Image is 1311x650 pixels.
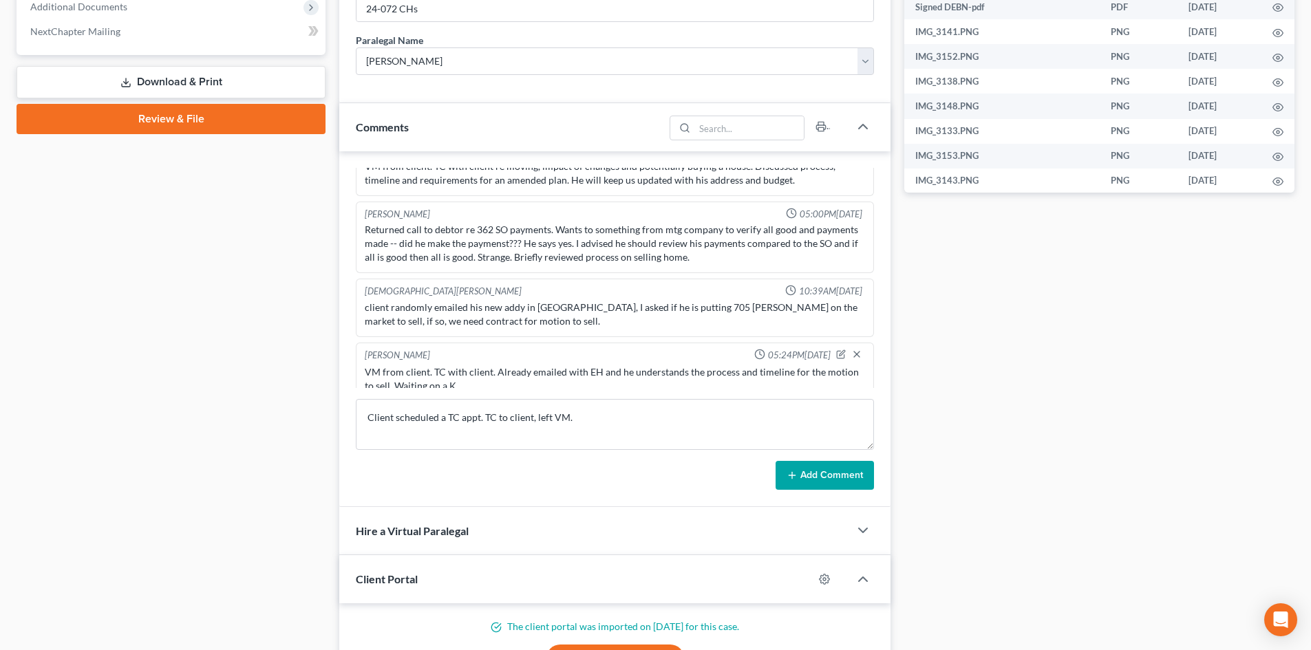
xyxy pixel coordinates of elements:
[365,223,865,264] div: Returned call to debtor re 362 SO payments. Wants to something from mtg company to verify all goo...
[695,116,804,140] input: Search...
[904,144,1100,169] td: IMG_3153.PNG
[1100,69,1177,94] td: PNG
[1100,169,1177,193] td: PNG
[768,349,831,362] span: 05:24PM[DATE]
[1177,69,1261,94] td: [DATE]
[17,66,326,98] a: Download & Print
[30,25,120,37] span: NextChapter Mailing
[904,94,1100,118] td: IMG_3148.PNG
[904,19,1100,44] td: IMG_3141.PNG
[800,208,862,221] span: 05:00PM[DATE]
[1177,94,1261,118] td: [DATE]
[365,160,865,187] div: VM from client. TC with client re moving, impact of changes and potentially buying a house. Discu...
[1177,119,1261,144] td: [DATE]
[904,69,1100,94] td: IMG_3138.PNG
[1100,44,1177,69] td: PNG
[904,119,1100,144] td: IMG_3133.PNG
[365,285,522,298] div: [DEMOGRAPHIC_DATA][PERSON_NAME]
[30,1,127,12] span: Additional Documents
[799,285,862,298] span: 10:39AM[DATE]
[1264,603,1297,636] div: Open Intercom Messenger
[365,365,865,393] div: VM from client. TC with client. Already emailed with EH and he understands the process and timeli...
[356,524,469,537] span: Hire a Virtual Paralegal
[356,620,874,633] p: The client portal was imported on [DATE] for this case.
[1100,119,1177,144] td: PNG
[1100,144,1177,169] td: PNG
[1177,169,1261,193] td: [DATE]
[1100,94,1177,118] td: PNG
[1177,19,1261,44] td: [DATE]
[1100,19,1177,44] td: PNG
[776,461,874,490] button: Add Comment
[17,104,326,134] a: Review & File
[356,572,418,585] span: Client Portal
[1177,44,1261,69] td: [DATE]
[356,33,423,47] div: Paralegal Name
[19,19,326,44] a: NextChapter Mailing
[365,208,430,221] div: [PERSON_NAME]
[356,120,409,133] span: Comments
[904,169,1100,193] td: IMG_3143.PNG
[365,349,430,362] div: [PERSON_NAME]
[365,301,865,328] div: client randomly emailed his new addy in [GEOGRAPHIC_DATA], I asked if he is putting 705 [PERSON_N...
[904,44,1100,69] td: IMG_3152.PNG
[1177,144,1261,169] td: [DATE]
